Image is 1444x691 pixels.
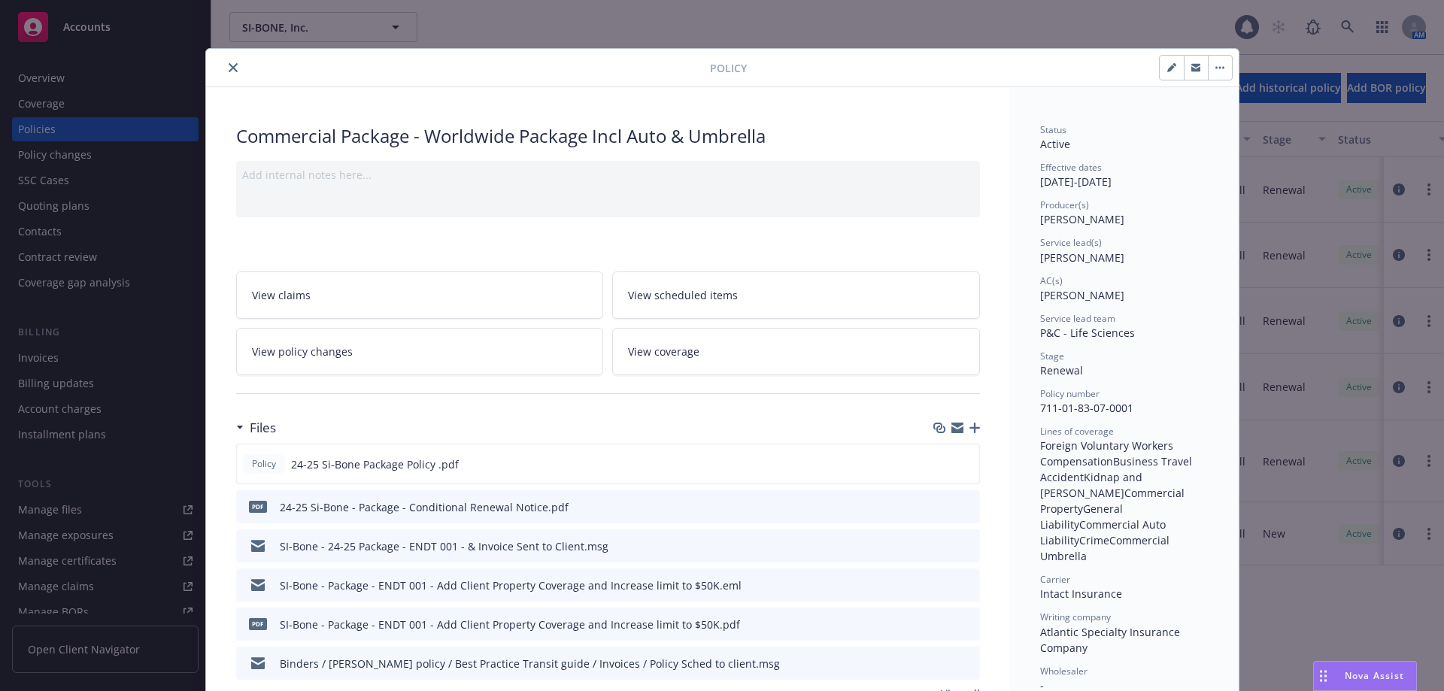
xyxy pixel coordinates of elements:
[710,60,747,76] span: Policy
[1040,533,1172,563] span: Commercial Umbrella
[936,499,948,515] button: download file
[1040,161,1209,189] div: [DATE] - [DATE]
[236,328,604,375] a: View policy changes
[280,499,569,515] div: 24-25 Si-Bone - Package - Conditional Renewal Notice.pdf
[936,617,948,632] button: download file
[242,167,974,183] div: Add internal notes here...
[1040,425,1114,438] span: Lines of coverage
[250,418,276,438] h3: Files
[1040,250,1124,265] span: [PERSON_NAME]
[960,538,974,554] button: preview file
[1040,350,1064,362] span: Stage
[1345,669,1404,682] span: Nova Assist
[936,656,948,671] button: download file
[252,344,353,359] span: View policy changes
[1040,573,1070,586] span: Carrier
[1040,625,1183,655] span: Atlantic Specialty Insurance Company
[280,617,740,632] div: SI-Bone - Package - ENDT 001 - Add Client Property Coverage and Increase limit to $50K.pdf
[936,538,948,554] button: download file
[1040,387,1100,400] span: Policy number
[1079,533,1109,547] span: Crime
[612,271,980,319] a: View scheduled items
[628,287,738,303] span: View scheduled items
[1040,401,1133,415] span: 711-01-83-07-0001
[236,271,604,319] a: View claims
[1313,661,1417,691] button: Nova Assist
[1040,137,1070,151] span: Active
[936,577,948,593] button: download file
[628,344,699,359] span: View coverage
[1314,662,1333,690] div: Drag to move
[1040,236,1102,249] span: Service lead(s)
[1040,363,1083,377] span: Renewal
[1040,486,1188,516] span: Commercial Property
[1040,212,1124,226] span: [PERSON_NAME]
[249,501,267,512] span: pdf
[1040,438,1176,468] span: Foreign Voluntary Workers Compensation
[612,328,980,375] a: View coverage
[1040,586,1122,601] span: Intact Insurance
[280,577,742,593] div: SI-Bone - Package - ENDT 001 - Add Client Property Coverage and Increase limit to $50K.eml
[236,418,276,438] div: Files
[280,656,780,671] div: Binders / [PERSON_NAME] policy / Best Practice Transit guide / Invoices / Policy Sched to client.msg
[960,456,973,472] button: preview file
[960,499,974,515] button: preview file
[960,617,974,632] button: preview file
[1040,123,1066,136] span: Status
[1040,288,1124,302] span: [PERSON_NAME]
[1040,454,1195,484] span: Business Travel Accident
[1040,312,1115,325] span: Service lead team
[252,287,311,303] span: View claims
[236,123,980,149] div: Commercial Package - Worldwide Package Incl Auto & Umbrella
[1040,517,1169,547] span: Commercial Auto Liability
[280,538,608,554] div: SI-Bone - 24-25 Package - ENDT 001 - & Invoice Sent to Client.msg
[1040,199,1089,211] span: Producer(s)
[1040,274,1063,287] span: AC(s)
[1040,611,1111,623] span: Writing company
[1040,161,1102,174] span: Effective dates
[224,59,242,77] button: close
[1040,470,1145,500] span: Kidnap and [PERSON_NAME]
[249,618,267,629] span: pdf
[936,456,948,472] button: download file
[960,577,974,593] button: preview file
[1040,665,1088,677] span: Wholesaler
[249,457,279,471] span: Policy
[960,656,974,671] button: preview file
[1040,502,1126,532] span: General Liability
[1040,326,1135,340] span: P&C - Life Sciences
[291,456,459,472] span: 24-25 Si-Bone Package Policy .pdf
